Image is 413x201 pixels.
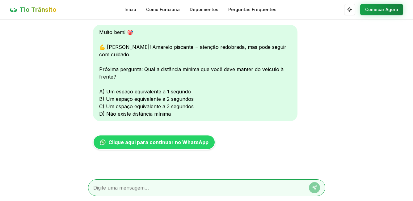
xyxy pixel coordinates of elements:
a: Início [124,6,136,13]
span: Clique aqui para continuar no WhatsApp [108,139,209,146]
button: Começar Agora [360,4,403,15]
a: Clique aqui para continuar no WhatsApp [93,135,215,150]
a: Perguntas Frequentes [228,6,276,13]
span: Tio Trânsito [20,5,57,14]
div: Muito bem! 🎯 💪 [PERSON_NAME]! Amarelo piscante = atenção redobrada, mas pode seguir com cuidado. ... [93,25,297,121]
a: Depoimentos [190,6,218,13]
a: Como Funciona [146,6,180,13]
a: Tio Trânsito [10,5,57,14]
